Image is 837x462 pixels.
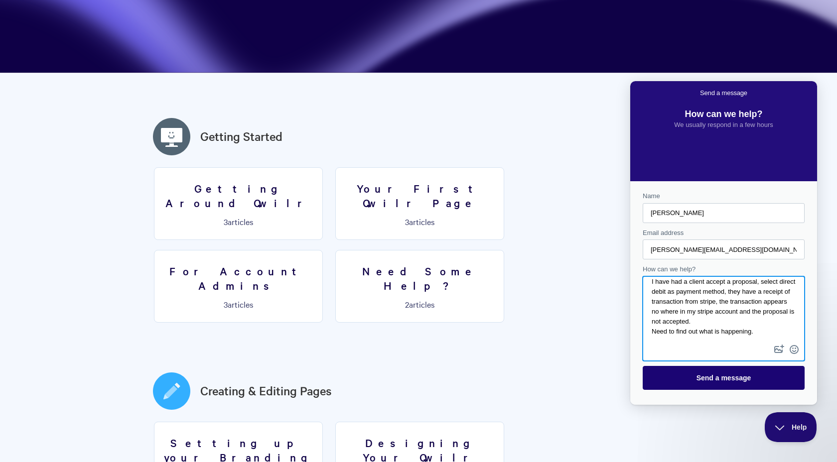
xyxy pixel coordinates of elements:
span: 3 [224,216,228,227]
h3: Getting Around Qwilr [160,181,316,210]
iframe: Help Scout Beacon - Live Chat, Contact Form, and Knowledge Base [630,81,817,405]
span: 3 [224,299,228,310]
p: articles [342,217,498,226]
h3: Your First Qwilr Page [342,181,498,210]
a: Getting Around Qwilr 3articles [154,167,323,240]
a: Getting Started [200,127,282,145]
a: Creating & Editing Pages [200,382,332,400]
p: articles [342,300,498,309]
a: Your First Qwilr Page 3articles [335,167,504,240]
iframe: Help Scout Beacon - Close [765,412,817,442]
h3: Need Some Help? [342,264,498,292]
p: articles [160,300,316,309]
p: articles [160,217,316,226]
h3: For Account Admins [160,264,316,292]
a: Need Some Help? 2articles [335,250,504,323]
span: 3 [405,216,409,227]
a: For Account Admins 3articles [154,250,323,323]
span: 2 [405,299,409,310]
